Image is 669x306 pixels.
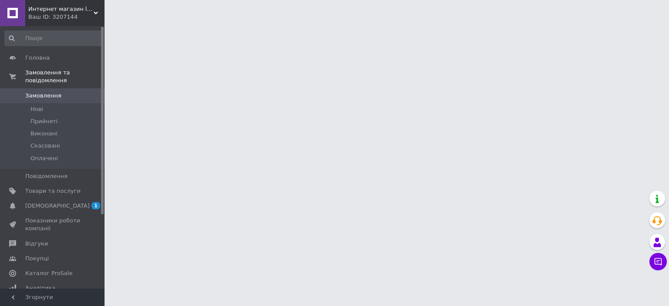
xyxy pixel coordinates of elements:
span: 1 [91,202,100,209]
span: Замовлення та повідомлення [25,69,105,84]
span: Повідомлення [25,172,68,180]
span: Виконані [30,130,57,138]
span: Аналітика [25,284,55,292]
span: Каталог ProSale [25,269,72,277]
span: Покупці [25,255,49,262]
span: Відгуки [25,240,48,248]
span: Прийняті [30,118,57,125]
span: Головна [25,54,50,62]
span: [DEMOGRAPHIC_DATA] [25,202,90,210]
span: Товари та послуги [25,187,81,195]
span: Оплачені [30,155,58,162]
button: Чат з покупцем [649,253,667,270]
span: Показники роботи компанії [25,217,81,232]
span: Интернет магазин lavka_tvorchosti [28,5,94,13]
span: Нові [30,105,43,113]
span: Скасовані [30,142,60,150]
input: Пошук [4,30,103,46]
div: Ваш ID: 3207144 [28,13,105,21]
span: Замовлення [25,92,61,100]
